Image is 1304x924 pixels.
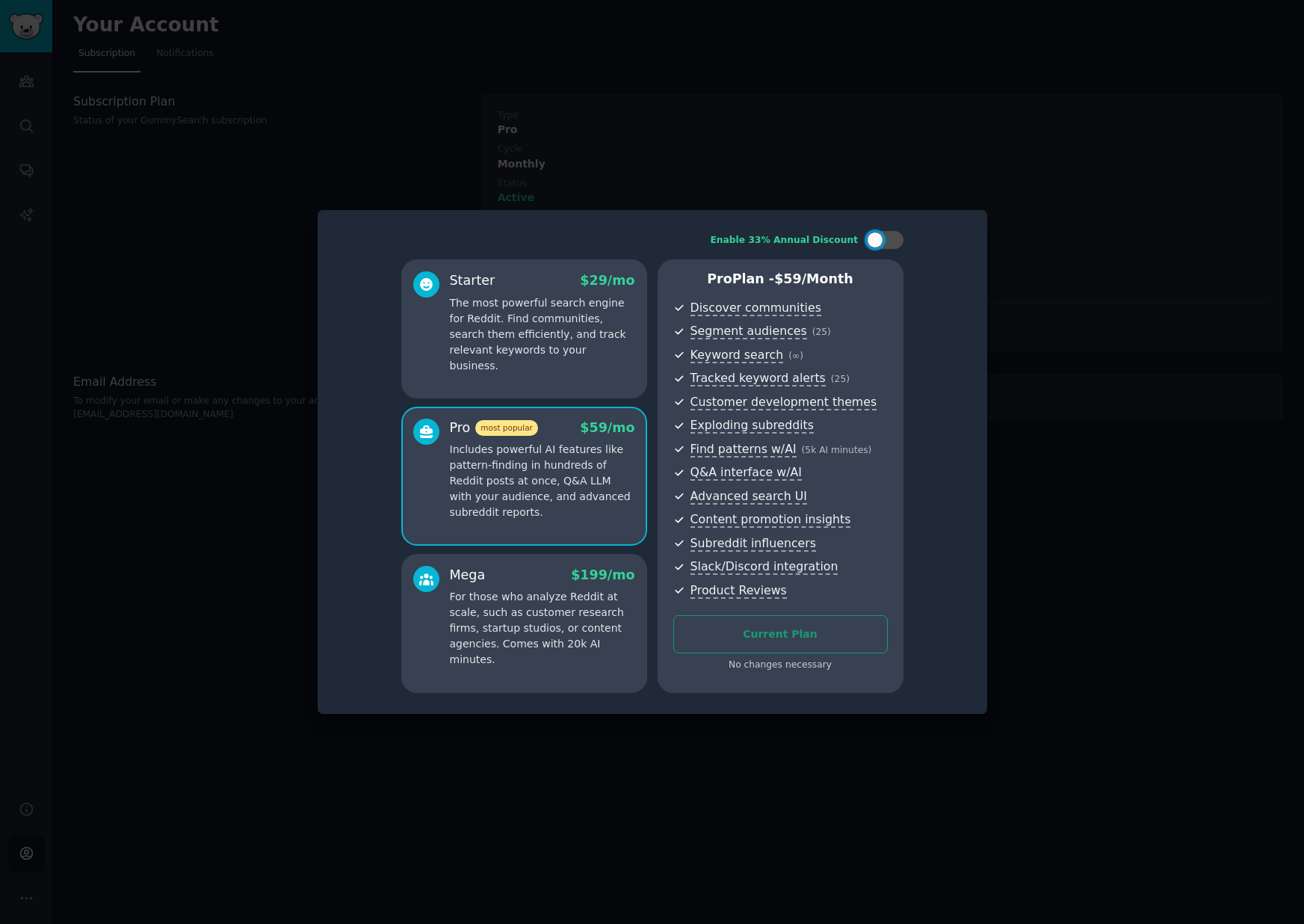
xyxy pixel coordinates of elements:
span: Advanced search UI [690,489,807,505]
span: ( ∞ ) [788,351,803,361]
div: Mega [450,566,486,585]
span: $ 29 /mo [580,273,634,288]
span: ( 25 ) [831,374,850,384]
span: ( 25 ) [812,327,831,337]
p: Pro Plan - [673,270,888,289]
span: Subreddit influencers [690,536,816,552]
p: Includes powerful AI features like pattern-finding in hundreds of Reddit posts at once, Q&A LLM w... [450,442,635,520]
span: Discover communities [690,301,821,316]
p: For those who analyze Reddit at scale, such as customer research firms, startup studios, or conte... [450,589,635,668]
span: $ 59 /mo [580,420,634,435]
span: $ 59 /month [774,271,853,286]
span: Find patterns w/AI [690,442,797,458]
div: No changes necessary [673,659,888,672]
span: Product Reviews [690,583,787,599]
span: Slack/Discord integration [690,559,838,575]
span: $ 199 /mo [571,567,634,582]
div: Enable 33% Annual Discount [711,234,859,247]
span: Customer development themes [690,395,877,410]
span: ( 5k AI minutes ) [802,445,872,455]
span: Q&A interface w/AI [690,465,802,481]
span: Tracked keyword alerts [690,371,826,386]
span: Segment audiences [690,324,807,339]
span: Keyword search [690,348,784,363]
span: most popular [475,420,538,436]
div: Pro [450,419,538,437]
p: The most powerful search engine for Reddit. Find communities, search them efficiently, and track ... [450,295,635,374]
div: Starter [450,271,495,290]
span: Exploding subreddits [690,418,814,434]
span: Content promotion insights [690,512,851,528]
